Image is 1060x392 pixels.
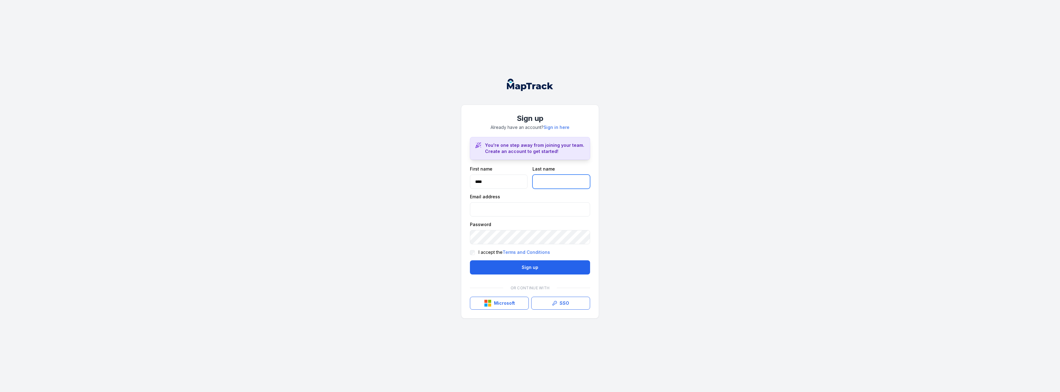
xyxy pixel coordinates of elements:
[470,282,590,294] div: Or continue with
[479,249,550,255] label: I accept the
[485,142,585,155] h3: You're one step away from joining your team. Create an account to get started!
[470,194,500,200] label: Email address
[470,297,529,310] button: Microsoft
[470,166,492,172] label: First name
[497,79,563,91] nav: Global
[470,221,491,228] label: Password
[532,166,555,172] label: Last name
[531,297,590,310] a: SSO
[503,249,550,255] a: Terms and Conditions
[491,125,569,130] span: Already have an account?
[544,124,569,130] a: Sign in here
[470,113,590,123] h1: Sign up
[470,260,590,274] button: Sign up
